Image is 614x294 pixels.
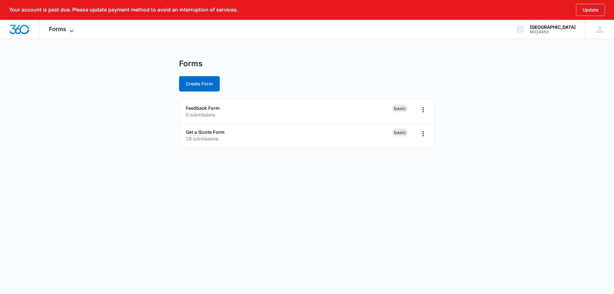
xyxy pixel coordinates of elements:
p: Your account is past due. Please update payment method to avoid an interruption of services. [9,7,238,13]
button: Update [576,4,605,16]
a: Feedback Form [186,105,220,111]
div: Forms [39,20,85,39]
div: Basic [392,129,408,136]
button: Overflow Menu [418,105,428,115]
button: Create Form [179,76,220,91]
p: 18 submissions [186,135,392,142]
div: account id [530,30,576,34]
div: Basic [392,105,408,112]
p: 0 submissions [186,111,392,118]
h1: Forms [179,59,202,68]
a: Get a Quote Form [186,129,224,135]
span: Forms [49,26,66,32]
button: Overflow Menu [418,129,428,139]
div: account name [530,25,576,30]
